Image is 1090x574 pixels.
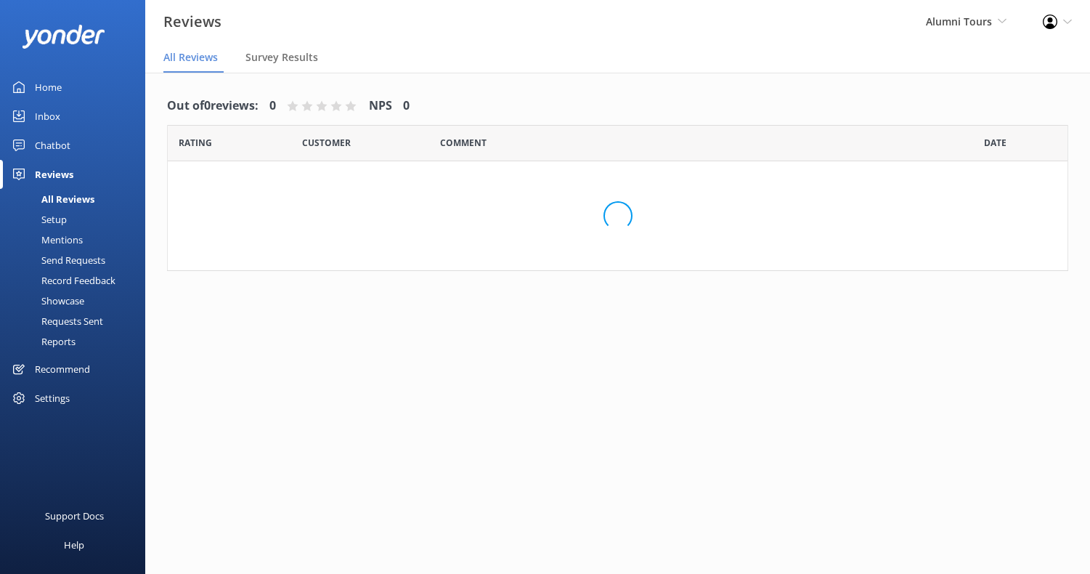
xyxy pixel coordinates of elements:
div: Showcase [9,291,84,311]
span: Date [302,136,351,150]
div: Setup [9,209,67,230]
a: Mentions [9,230,145,250]
img: yonder-white-logo.png [22,25,105,49]
div: Home [35,73,62,102]
div: All Reviews [9,189,94,209]
a: Requests Sent [9,311,145,331]
a: All Reviews [9,189,145,209]
div: Requests Sent [9,311,103,331]
div: Support Docs [45,501,104,530]
a: Send Requests [9,250,145,270]
span: Date [984,136,1006,150]
h4: 0 [269,97,276,116]
div: Inbox [35,102,60,131]
span: All Reviews [163,50,218,65]
div: Send Requests [9,250,105,270]
span: Date [179,136,212,150]
div: Reviews [35,160,73,189]
span: Survey Results [245,50,318,65]
span: Question [440,136,487,150]
h3: Reviews [163,10,221,33]
h4: 0 [403,97,410,116]
h4: NPS [369,97,392,116]
div: Recommend [35,355,90,384]
a: Reports [9,331,145,352]
div: Reports [9,331,76,352]
h4: Out of 0 reviews: [167,97,259,116]
a: Showcase [9,291,145,311]
div: Help [64,530,84,559]
a: Setup [9,209,145,230]
div: Record Feedback [9,270,115,291]
span: Alumni Tours [926,15,992,28]
a: Record Feedback [9,270,145,291]
div: Chatbot [35,131,70,160]
div: Settings [35,384,70,413]
div: Mentions [9,230,83,250]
